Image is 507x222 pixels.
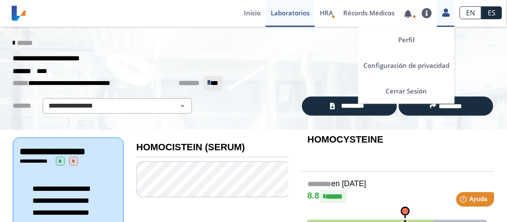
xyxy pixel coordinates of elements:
[358,27,455,53] a: Perfil
[307,190,488,203] h4: 8.8
[307,179,488,189] h5: en [DATE]
[460,6,481,19] a: EN
[358,53,455,78] a: Configuración de privacidad
[481,6,502,19] a: ES
[307,134,383,145] b: HOMOCYSTEINE
[431,189,498,213] iframe: Help widget launcher
[136,142,245,152] b: HOMOCISTEIN (SERUM)
[358,78,455,104] a: Cerrar Sesión
[320,9,333,17] span: HRA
